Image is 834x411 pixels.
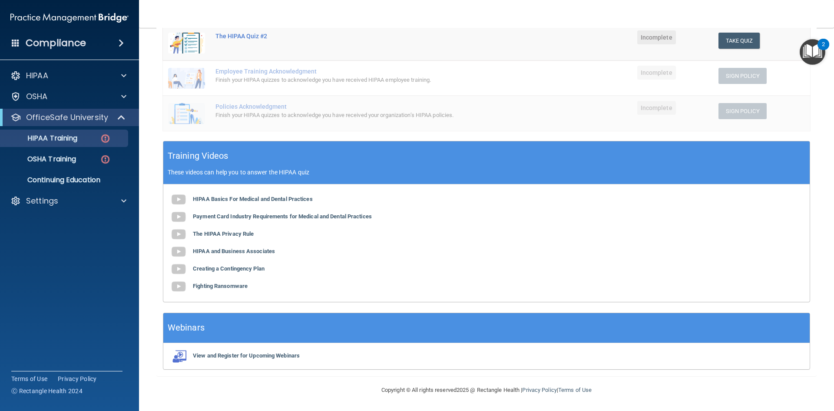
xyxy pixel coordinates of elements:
b: The HIPAA Privacy Rule [193,231,254,237]
p: Continuing Education [6,176,124,184]
p: OfficeSafe University [26,112,108,123]
span: Incomplete [637,30,676,44]
div: Policies Acknowledgment [215,103,526,110]
button: Open Resource Center, 2 new notifications [800,39,825,65]
img: PMB logo [10,9,129,27]
p: OSHA Training [6,155,76,164]
img: gray_youtube_icon.38fcd6cc.png [170,243,187,261]
img: gray_youtube_icon.38fcd6cc.png [170,191,187,208]
b: HIPAA Basics For Medical and Dental Practices [193,196,313,202]
div: Finish your HIPAA quizzes to acknowledge you have received your organization’s HIPAA policies. [215,110,526,120]
button: Sign Policy [718,103,767,119]
p: These videos can help you to answer the HIPAA quiz [168,169,805,176]
a: OSHA [10,91,126,102]
p: OSHA [26,91,48,102]
b: Payment Card Industry Requirements for Medical and Dental Practices [193,213,372,220]
div: Finish your HIPAA quizzes to acknowledge you have received HIPAA employee training. [215,75,526,85]
p: HIPAA [26,70,48,81]
h5: Webinars [168,320,205,335]
a: HIPAA [10,70,126,81]
div: Employee Training Acknowledgment [215,68,526,75]
img: gray_youtube_icon.38fcd6cc.png [170,261,187,278]
span: Incomplete [637,66,676,80]
img: gray_youtube_icon.38fcd6cc.png [170,226,187,243]
b: View and Register for Upcoming Webinars [193,352,300,359]
img: webinarIcon.c7ebbf15.png [170,350,187,363]
img: gray_youtube_icon.38fcd6cc.png [170,208,187,226]
h4: Compliance [26,37,86,49]
a: Privacy Policy [522,387,556,393]
div: The HIPAA Quiz #2 [215,33,526,40]
button: Take Quiz [718,33,760,49]
button: Sign Policy [718,68,767,84]
div: Copyright © All rights reserved 2025 @ Rectangle Health | | [328,376,645,404]
img: danger-circle.6113f641.png [100,133,111,144]
a: Terms of Use [558,387,592,393]
div: 2 [822,44,825,56]
a: Privacy Policy [58,374,97,383]
span: Ⓒ Rectangle Health 2024 [11,387,83,395]
a: Terms of Use [11,374,47,383]
b: Fighting Ransomware [193,283,248,289]
a: Settings [10,196,126,206]
img: gray_youtube_icon.38fcd6cc.png [170,278,187,295]
p: Settings [26,196,58,206]
a: OfficeSafe University [10,112,126,123]
b: HIPAA and Business Associates [193,248,275,254]
h5: Training Videos [168,148,228,164]
b: Creating a Contingency Plan [193,265,265,272]
p: HIPAA Training [6,134,77,143]
span: Incomplete [637,101,676,115]
img: danger-circle.6113f641.png [100,154,111,165]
